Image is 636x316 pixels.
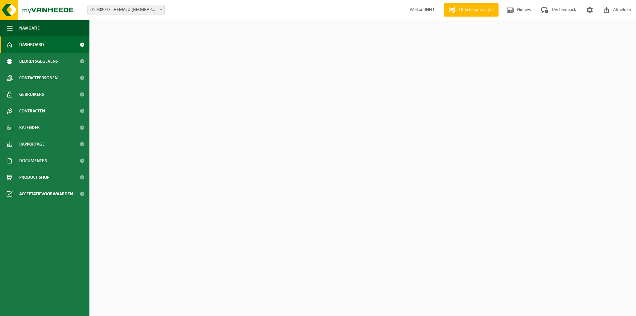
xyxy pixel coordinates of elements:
span: Bedrijfsgegevens [19,53,58,70]
span: Product Shop [19,169,49,186]
span: Kalender [19,119,40,136]
span: Documenten [19,153,47,169]
span: Rapportage [19,136,45,153]
span: 01-902047 - HEMALU NV - GELUWE [87,5,165,15]
span: Gebruikers [19,86,44,103]
span: 01-902047 - HEMALU NV - GELUWE [88,5,164,15]
span: Contactpersonen [19,70,58,86]
span: Navigatie [19,20,40,36]
span: Offerte aanvragen [457,7,495,13]
strong: INFO [425,7,434,12]
span: Acceptatievoorwaarden [19,186,73,202]
a: Offerte aanvragen [444,3,499,17]
span: Contracten [19,103,45,119]
span: Dashboard [19,36,44,53]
